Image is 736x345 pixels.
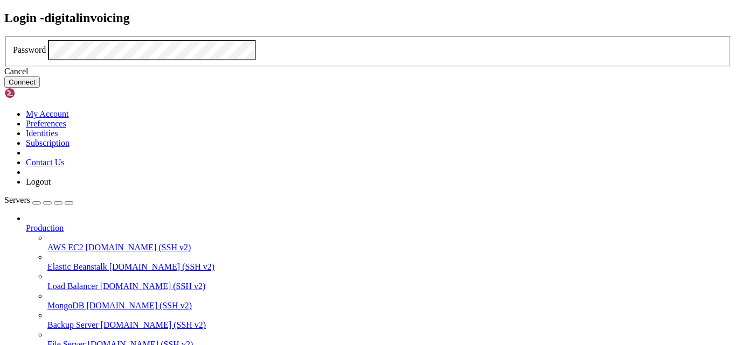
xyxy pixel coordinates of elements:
[4,215,596,224] x-row: : $ cd /var/www/digitalinvoicing
[109,262,215,271] span: [DOMAIN_NAME] (SSH v2)
[100,281,206,291] span: [DOMAIN_NAME] (SSH v2)
[4,242,596,251] x-row: : $ CC^C
[47,262,107,271] span: Elastic Beanstalk
[26,129,58,138] a: Identities
[101,320,206,329] span: [DOMAIN_NAME] (SSH v2)
[47,233,732,252] li: AWS EC2 [DOMAIN_NAME] (SSH v2)
[4,67,732,76] div: Cancel
[4,260,596,270] x-row: : $
[47,272,732,291] li: Load Balancer [DOMAIN_NAME] (SSH v2)
[4,105,596,114] x-row: 29 of these updates are standard security updates.
[26,138,70,147] a: Subscription
[47,281,732,291] a: Load Balancer [DOMAIN_NAME] (SSH v2)
[47,311,732,330] li: Backup Server [DOMAIN_NAME] (SSH v2)
[4,114,596,123] x-row: To see these additional updates run: apt list --upgradable
[26,109,69,118] a: My Account
[4,233,596,242] x-row: : $ sudo nano /etc/nginx/sites-available/digitalinvoicing
[26,119,66,128] a: Preferences
[4,224,52,233] span: digital@109
[4,195,73,205] a: Servers
[4,260,52,269] span: digital@109
[4,78,596,87] x-row: Expanded Security Maintenance for Applications is not enabled.
[4,96,596,105] x-row: 34 updates can be applied immediately.
[4,242,52,251] span: digital@109
[4,195,30,205] span: Servers
[26,177,51,186] a: Logout
[56,251,164,260] span: /var/www/digitalinvoicing
[56,260,164,269] span: /var/www/digitalinvoicing
[47,243,732,252] a: AWS EC2 [DOMAIN_NAME] (SSH v2)
[56,224,164,233] span: /var/www/digitalinvoicing
[4,233,52,242] span: digital@109
[4,251,52,260] span: digital@109
[4,206,52,214] span: digital@109
[47,262,732,272] a: Elastic Beanstalk [DOMAIN_NAME] (SSH v2)
[182,260,186,270] div: (39, 28)
[4,160,596,169] x-row: New release '24.04.3 LTS' available.
[47,291,732,311] li: MongoDB [DOMAIN_NAME] (SSH v2)
[86,301,192,310] span: [DOMAIN_NAME] (SSH v2)
[4,59,596,68] x-row: [URL][DOMAIN_NAME]
[4,4,596,13] x-row: Memory usage: 35% IPv4 address for eth0: [TECHNICAL_ID]
[26,223,64,233] span: Production
[4,215,52,223] span: digital@109
[47,301,732,311] a: MongoDB [DOMAIN_NAME] (SSH v2)
[4,132,596,142] x-row: 6 additional security updates can be applied with ESM Apps.
[4,13,596,23] x-row: Swap usage: 0% IPv6 address for eth0: 2407:1c00:6100:bf40::
[26,158,65,167] a: Contact Us
[4,251,596,260] x-row: : $ ^C
[4,76,40,88] button: Connect
[4,169,596,178] x-row: Run 'do-release-upgrade' to upgrade to it.
[4,224,596,233] x-row: : $ ^C
[47,320,732,330] a: Backup Server [DOMAIN_NAME] (SSH v2)
[13,45,46,54] label: Password
[4,88,66,98] img: Shellngn
[47,243,84,252] span: AWS EC2
[47,320,99,329] span: Backup Server
[26,223,732,233] a: Production
[4,142,596,151] x-row: Learn more about enabling ESM Apps service at [URL][DOMAIN_NAME]
[4,196,596,206] x-row: Last login: [DATE] from [TECHNICAL_ID]
[4,32,596,41] x-row: * Strictly confined Kubernetes makes edge and IoT secure. Learn how MicroK8s
[4,41,596,50] x-row: just raised the bar for easy, resilient and secure K8s cluster deployment.
[56,215,60,223] span: ~
[47,252,732,272] li: Elastic Beanstalk [DOMAIN_NAME] (SSH v2)
[4,206,596,215] x-row: : $ cd
[56,233,164,242] span: /var/www/digitalinvoicing
[47,301,84,310] span: MongoDB
[56,206,60,214] span: ~
[86,243,191,252] span: [DOMAIN_NAME] (SSH v2)
[47,281,98,291] span: Load Balancer
[56,242,164,251] span: /var/www/digitalinvoicing
[4,11,732,25] h2: Login - digitalinvoicing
